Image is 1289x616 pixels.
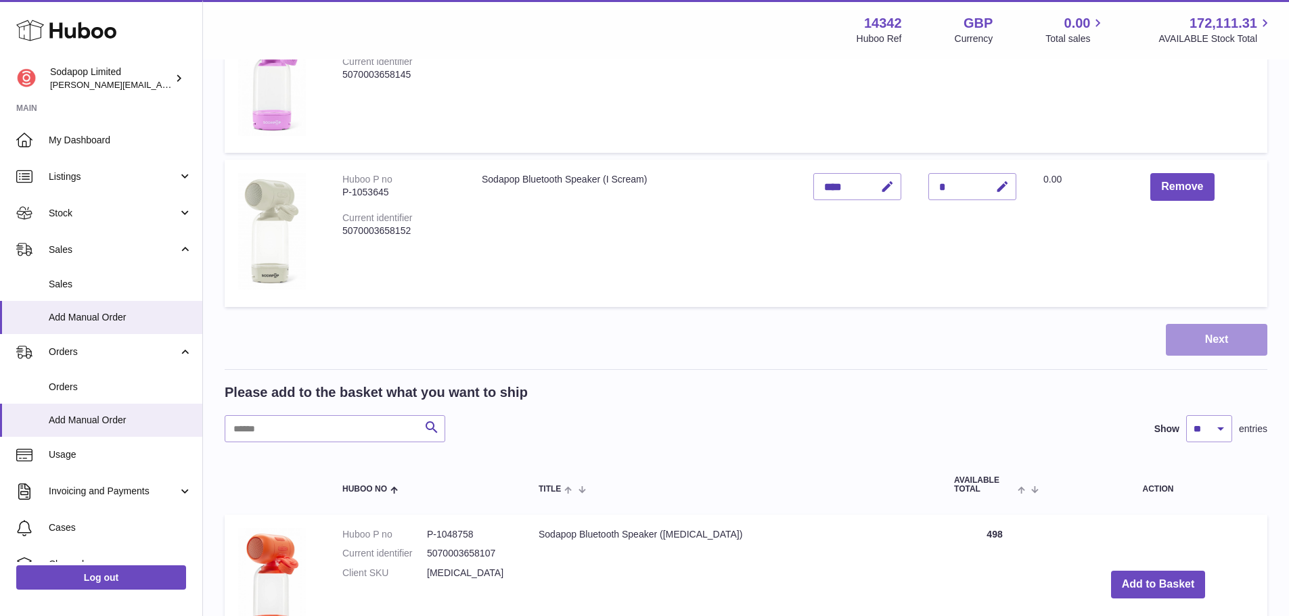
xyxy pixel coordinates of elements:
[342,224,455,237] div: 5070003658152
[49,278,192,291] span: Sales
[49,134,192,147] span: My Dashboard
[1166,324,1267,356] button: Next
[342,212,413,223] div: Current identifier
[468,3,800,153] td: Sodapop Bluetooth Speaker (Mandy)
[1154,423,1179,435] label: Show
[342,68,455,81] div: 5070003658145
[427,528,512,541] dd: P-1048758
[49,243,178,256] span: Sales
[1158,14,1273,45] a: 172,111.31 AVAILABLE Stock Total
[1150,173,1214,201] button: Remove
[955,32,993,45] div: Currency
[49,521,192,534] span: Cases
[342,186,455,199] div: P-1053645
[49,558,192,571] span: Channels
[49,207,178,220] span: Stock
[16,565,186,590] a: Log out
[864,14,902,32] strong: 14342
[49,346,178,358] span: Orders
[1111,571,1206,598] button: Add to Basket
[342,567,427,579] dt: Client SKU
[49,170,178,183] span: Listings
[342,485,387,494] span: Huboo no
[16,68,37,89] img: david@sodapop-audio.co.uk
[342,547,427,560] dt: Current identifier
[50,79,271,90] span: [PERSON_NAME][EMAIL_ADDRESS][DOMAIN_NAME]
[1158,32,1273,45] span: AVAILABLE Stock Total
[342,174,392,185] div: Huboo P no
[49,381,192,394] span: Orders
[1239,423,1267,435] span: entries
[954,476,1014,494] span: AVAILABLE Total
[238,173,306,290] img: Sodapop Bluetooth Speaker (I Scream)
[1045,14,1106,45] a: 0.00 Total sales
[1045,32,1106,45] span: Total sales
[49,311,192,324] span: Add Manual Order
[49,448,192,461] span: Usage
[468,160,800,307] td: Sodapop Bluetooth Speaker (I Scream)
[342,528,427,541] dt: Huboo P no
[49,485,178,498] span: Invoicing and Payments
[1190,14,1257,32] span: 172,111.31
[1049,463,1267,507] th: Action
[50,66,172,91] div: Sodapop Limited
[238,17,306,136] img: Sodapop Bluetooth Speaker (Mandy)
[427,567,512,579] dd: [MEDICAL_DATA]
[49,414,192,427] span: Add Manual Order
[427,547,512,560] dd: 5070003658107
[857,32,902,45] div: Huboo Ref
[1064,14,1091,32] span: 0.00
[539,485,561,494] span: Title
[1043,174,1062,185] span: 0.00
[964,14,993,32] strong: GBP
[225,383,528,402] h2: Please add to the basket what you want to ship
[342,56,413,67] div: Current identifier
